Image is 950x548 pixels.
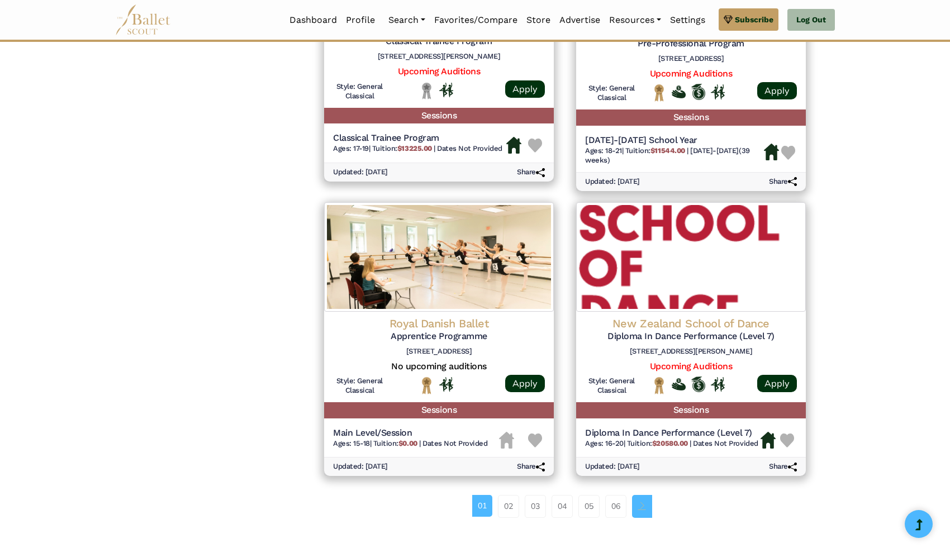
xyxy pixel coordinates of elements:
[672,378,686,390] img: Offers Financial Aid
[781,146,795,160] img: Heart
[585,347,797,356] h6: [STREET_ADDRESS][PERSON_NAME]
[666,8,710,32] a: Settings
[341,8,379,32] a: Profile
[528,139,542,153] img: Heart
[585,177,640,187] h6: Updated: [DATE]
[757,375,797,392] a: Apply
[333,347,545,356] h6: [STREET_ADDRESS]
[585,316,797,331] h4: New Zealand School of Dance
[769,462,797,471] h6: Share
[576,202,806,312] img: Logo
[724,13,733,26] img: gem.svg
[585,462,640,471] h6: Updated: [DATE]
[627,439,690,447] span: Tuition:
[517,168,545,177] h6: Share
[652,84,666,101] img: National
[605,8,666,32] a: Resources
[578,495,600,517] a: 05
[333,144,502,154] h6: | |
[672,85,686,98] img: Offers Financial Aid
[333,331,545,342] h5: Apprentice Programme
[757,82,797,99] a: Apply
[505,375,545,392] a: Apply
[398,66,480,77] a: Upcoming Auditions
[333,168,388,177] h6: Updated: [DATE]
[498,495,519,517] a: 02
[420,82,434,99] img: Local
[522,8,555,32] a: Store
[528,433,542,447] img: Heart
[505,80,545,98] a: Apply
[585,54,797,64] h6: [STREET_ADDRESS]
[719,8,778,31] a: Subscribe
[650,68,732,79] a: Upcoming Auditions
[324,108,554,124] h5: Sessions
[585,377,638,395] h6: Style: General Classical
[333,132,502,144] h5: Classical Trainee Program
[735,13,773,26] span: Subscribe
[333,52,545,61] h6: [STREET_ADDRESS][PERSON_NAME]
[605,495,626,517] a: 06
[693,439,758,447] span: Dates Not Provided
[761,432,776,449] img: Housing Available
[324,202,554,312] img: Logo
[711,377,725,392] img: In Person
[472,495,492,516] a: 01
[373,439,419,447] span: Tuition:
[585,146,750,164] span: [DATE]-[DATE] (39 weeks)
[585,146,622,155] span: Ages: 18-21
[517,462,545,471] h6: Share
[333,316,545,331] h4: Royal Danish Ballet
[333,427,488,439] h5: Main Level/Session
[422,439,487,447] span: Dates Not Provided
[552,495,573,517] a: 04
[285,8,341,32] a: Dashboard
[769,177,797,187] h6: Share
[576,402,806,418] h5: Sessions
[439,83,453,97] img: In Person
[437,144,502,153] span: Dates Not Provided
[576,109,806,126] h5: Sessions
[764,144,779,160] img: Housing Available
[333,377,386,395] h6: Style: General Classical
[585,439,758,449] h6: | |
[333,439,370,447] span: Ages: 15-18
[333,82,386,101] h6: Style: General Classical
[555,8,605,32] a: Advertise
[652,377,666,394] img: National
[585,38,797,50] h5: Pre-Professional Program
[439,377,453,392] img: In Person
[585,84,638,103] h6: Style: General Classical
[652,439,688,447] b: $20580.00
[650,361,732,371] a: Upcoming Auditions
[650,146,685,155] b: $11544.00
[397,144,432,153] b: $13225.00
[333,361,545,373] h5: No upcoming auditions
[787,9,835,31] a: Log Out
[711,84,725,99] img: In Person
[525,495,546,517] a: 03
[333,144,369,153] span: Ages: 17-19
[691,84,705,99] img: Offers Scholarship
[430,8,522,32] a: Favorites/Compare
[585,146,764,165] h6: | |
[398,439,417,447] b: $0.00
[625,146,687,155] span: Tuition:
[333,462,388,471] h6: Updated: [DATE]
[472,495,658,517] nav: Page navigation example
[691,377,705,392] img: Offers Scholarship
[585,331,797,342] h5: Diploma In Dance Performance (Level 7)
[506,137,521,154] img: Housing Available
[780,433,794,447] img: Heart
[585,427,758,439] h5: Diploma In Dance Performance (Level 7)
[585,135,764,146] h5: [DATE]-[DATE] School Year
[420,377,434,394] img: National
[333,439,488,449] h6: | |
[324,402,554,418] h5: Sessions
[384,8,430,32] a: Search
[499,432,514,449] img: Housing Unavailable
[585,439,624,447] span: Ages: 16-20
[372,144,434,153] span: Tuition:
